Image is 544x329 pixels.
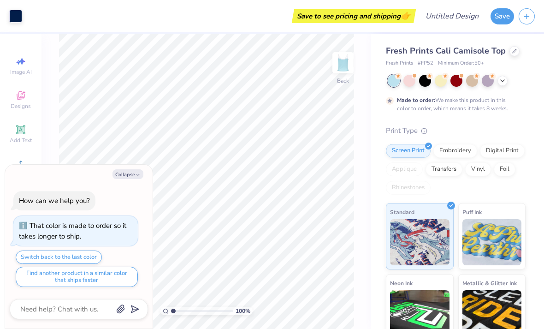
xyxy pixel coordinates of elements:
[390,278,413,288] span: Neon Ink
[386,181,431,195] div: Rhinestones
[386,126,526,136] div: Print Type
[462,278,517,288] span: Metallic & Glitter Ink
[236,307,250,315] span: 100 %
[426,162,462,176] div: Transfers
[16,267,138,287] button: Find another product in a similar color that ships faster
[294,9,414,23] div: Save to see pricing and shipping
[337,77,349,85] div: Back
[19,196,90,205] div: How can we help you?
[10,137,32,144] span: Add Text
[491,8,514,24] button: Save
[386,144,431,158] div: Screen Print
[418,60,433,67] span: # FP52
[462,207,482,217] span: Puff Ink
[11,102,31,110] span: Designs
[386,162,423,176] div: Applique
[438,60,484,67] span: Minimum Order: 50 +
[462,219,522,265] img: Puff Ink
[480,144,525,158] div: Digital Print
[397,96,435,104] strong: Made to order:
[386,60,413,67] span: Fresh Prints
[401,10,411,21] span: 👉
[19,221,126,241] div: That color is made to order so it takes longer to ship.
[112,169,143,179] button: Collapse
[397,96,510,113] div: We make this product in this color to order, which means it takes 8 weeks.
[390,219,449,265] img: Standard
[334,54,352,72] img: Back
[465,162,491,176] div: Vinyl
[16,251,102,264] button: Switch back to the last color
[10,68,32,76] span: Image AI
[433,144,477,158] div: Embroidery
[418,7,486,25] input: Untitled Design
[390,207,414,217] span: Standard
[386,45,506,56] span: Fresh Prints Cali Camisole Top
[494,162,515,176] div: Foil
